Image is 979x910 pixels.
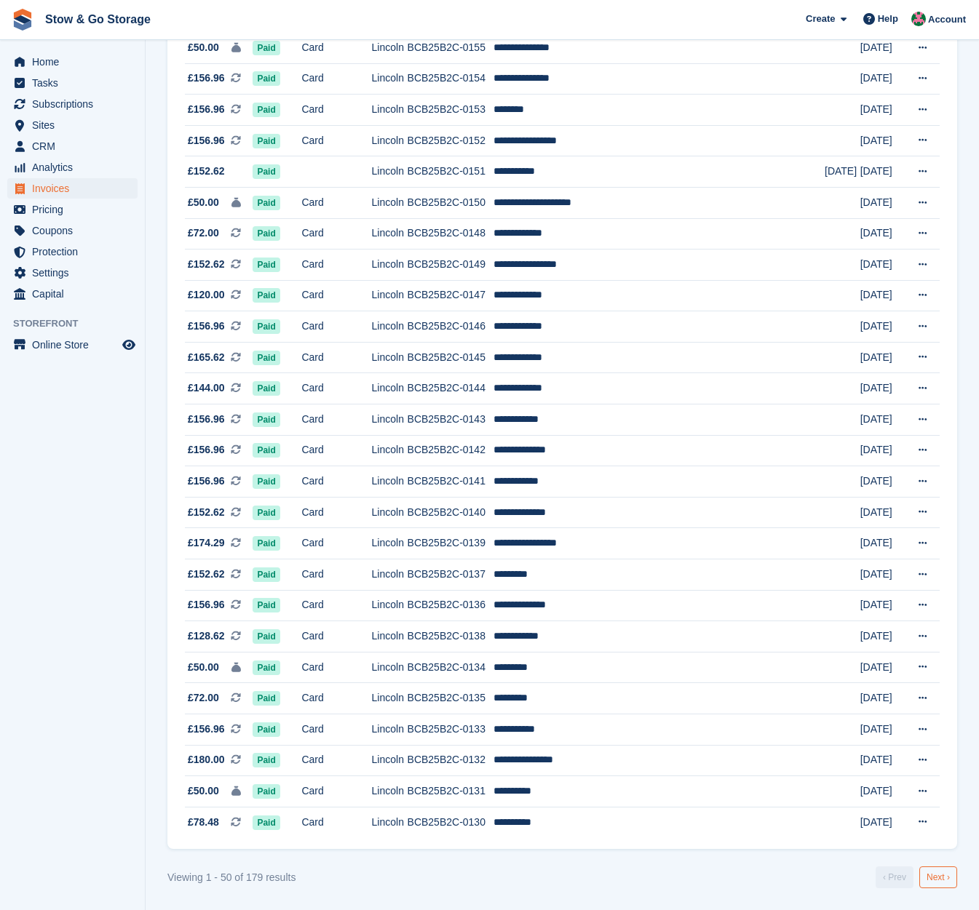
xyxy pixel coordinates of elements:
[253,474,280,489] span: Paid
[32,73,119,93] span: Tasks
[873,866,960,888] nav: Pages
[32,178,119,199] span: Invoices
[372,683,408,714] td: Lincoln
[372,187,408,218] td: Lincoln
[408,466,494,498] td: BCB25B2C-0141
[120,336,138,354] a: Preview store
[372,156,408,188] td: Lincoln
[372,32,408,63] td: Lincoln
[806,12,835,26] span: Create
[7,136,138,156] a: menu
[7,178,138,199] a: menu
[860,807,906,837] td: [DATE]
[188,71,225,86] span: £156.96
[188,287,225,303] span: £120.00
[860,280,906,311] td: [DATE]
[301,435,371,466] td: Card
[253,753,280,767] span: Paid
[301,745,371,776] td: Card
[188,474,225,489] span: £156.96
[301,187,371,218] td: Card
[860,745,906,776] td: [DATE]
[188,412,225,427] span: £156.96
[372,280,408,311] td: Lincoln
[860,187,906,218] td: [DATE]
[7,199,138,220] a: menu
[7,73,138,93] a: menu
[372,776,408,807] td: Lincoln
[860,435,906,466] td: [DATE]
[253,288,280,303] span: Paid
[408,63,494,95] td: BCB25B2C-0154
[301,32,371,63] td: Card
[860,218,906,250] td: [DATE]
[860,683,906,714] td: [DATE]
[860,497,906,528] td: [DATE]
[301,311,371,343] td: Card
[372,621,408,652] td: Lincoln
[860,156,906,188] td: [DATE]
[253,103,280,117] span: Paid
[188,660,219,675] span: £50.00
[825,156,860,188] td: [DATE]
[253,660,280,675] span: Paid
[188,133,225,148] span: £156.96
[860,621,906,652] td: [DATE]
[188,380,225,396] span: £144.00
[876,866,913,888] a: Previous
[253,722,280,737] span: Paid
[408,342,494,373] td: BCB25B2C-0145
[408,590,494,621] td: BCB25B2C-0136
[408,652,494,683] td: BCB25B2C-0134
[919,866,957,888] a: Next
[253,506,280,520] span: Paid
[188,597,225,612] span: £156.96
[372,807,408,837] td: Lincoln
[253,629,280,644] span: Paid
[372,497,408,528] td: Lincoln
[188,257,225,272] span: £152.62
[253,691,280,706] span: Paid
[253,226,280,241] span: Paid
[7,335,138,355] a: menu
[372,311,408,343] td: Lincoln
[408,559,494,591] td: BCB25B2C-0137
[253,258,280,272] span: Paid
[408,776,494,807] td: BCB25B2C-0131
[372,652,408,683] td: Lincoln
[301,714,371,746] td: Card
[860,125,906,156] td: [DATE]
[188,102,225,117] span: £156.96
[860,95,906,126] td: [DATE]
[32,115,119,135] span: Sites
[408,807,494,837] td: BCB25B2C-0130
[253,381,280,396] span: Paid
[188,815,219,830] span: £78.48
[301,342,371,373] td: Card
[32,199,119,220] span: Pricing
[7,242,138,262] a: menu
[301,250,371,281] td: Card
[7,157,138,177] a: menu
[253,567,280,582] span: Paid
[408,528,494,559] td: BCB25B2C-0139
[408,621,494,652] td: BCB25B2C-0138
[32,52,119,72] span: Home
[301,776,371,807] td: Card
[372,250,408,281] td: Lincoln
[7,115,138,135] a: menu
[32,335,119,355] span: Online Store
[32,242,119,262] span: Protection
[253,784,280,799] span: Paid
[253,598,280,612] span: Paid
[860,528,906,559] td: [DATE]
[301,590,371,621] td: Card
[408,32,494,63] td: BCB25B2C-0155
[32,263,119,283] span: Settings
[32,220,119,241] span: Coupons
[39,7,156,31] a: Stow & Go Storage
[188,628,225,644] span: £128.62
[408,280,494,311] td: BCB25B2C-0147
[301,63,371,95] td: Card
[372,590,408,621] td: Lincoln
